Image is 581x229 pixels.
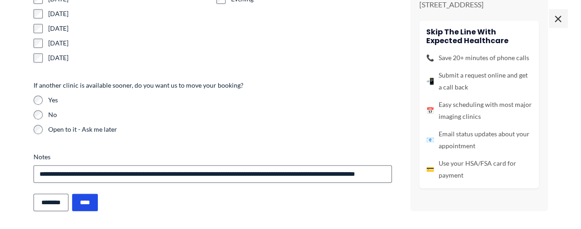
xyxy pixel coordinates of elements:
[549,9,567,28] span: ×
[48,39,209,48] label: [DATE]
[34,81,243,90] legend: If another clinic is available sooner, do you want us to move your booking?
[48,110,392,119] label: No
[426,163,434,175] span: 💳
[426,28,532,45] h4: Skip the line with Expected Healthcare
[48,53,209,62] label: [DATE]
[426,105,434,117] span: 📅
[426,128,532,152] li: Email status updates about your appointment
[426,75,434,87] span: 📲
[426,157,532,181] li: Use your HSA/FSA card for payment
[48,9,209,18] label: [DATE]
[426,134,434,146] span: 📧
[426,52,434,64] span: 📞
[48,125,392,134] label: Open to it - Ask me later
[34,152,392,162] label: Notes
[426,52,532,64] li: Save 20+ minutes of phone calls
[48,95,392,105] label: Yes
[426,99,532,123] li: Easy scheduling with most major imaging clinics
[48,24,209,33] label: [DATE]
[426,69,532,93] li: Submit a request online and get a call back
